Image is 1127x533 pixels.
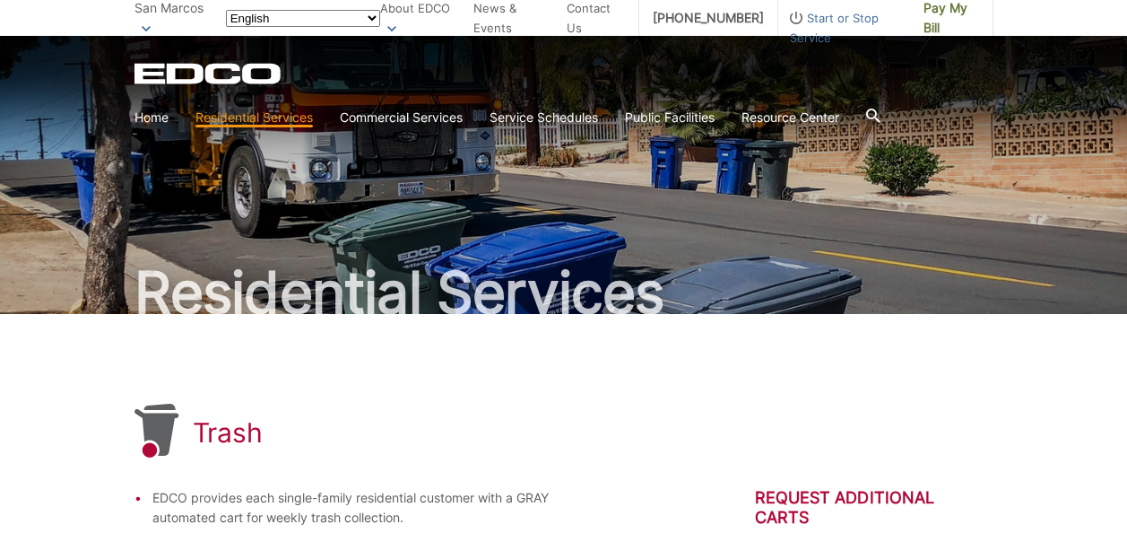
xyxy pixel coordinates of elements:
h2: Request Additional Carts [755,488,993,528]
a: EDCD logo. Return to the homepage. [134,63,283,84]
a: Service Schedules [490,108,598,127]
li: EDCO provides each single-family residential customer with a GRAY automated cart for weekly trash... [152,488,611,528]
h1: Trash [193,416,264,449]
select: Select a language [226,10,380,27]
a: Residential Services [195,108,313,127]
a: Resource Center [741,108,839,127]
a: Commercial Services [340,108,463,127]
a: Home [134,108,169,127]
a: Public Facilities [625,108,715,127]
h2: Residential Services [134,264,993,321]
